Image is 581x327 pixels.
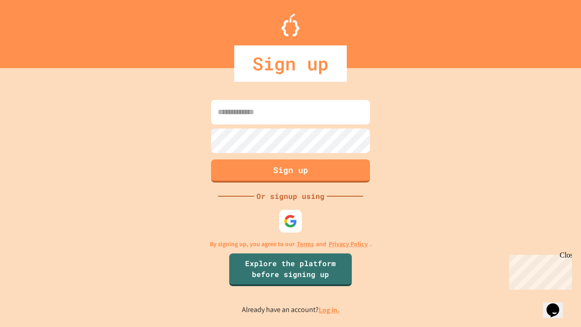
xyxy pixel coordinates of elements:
[211,159,370,183] button: Sign up
[4,4,63,58] div: Chat with us now!Close
[229,253,352,286] a: Explore the platform before signing up
[254,191,327,202] div: Or signup using
[297,239,314,249] a: Terms
[543,291,572,318] iframe: chat widget
[210,239,372,249] p: By signing up, you agree to our and .
[242,304,340,316] p: Already have an account?
[284,214,297,228] img: google-icon.svg
[329,239,368,249] a: Privacy Policy
[234,45,347,82] div: Sign up
[319,305,340,315] a: Log in.
[506,251,572,290] iframe: chat widget
[281,14,300,36] img: Logo.svg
